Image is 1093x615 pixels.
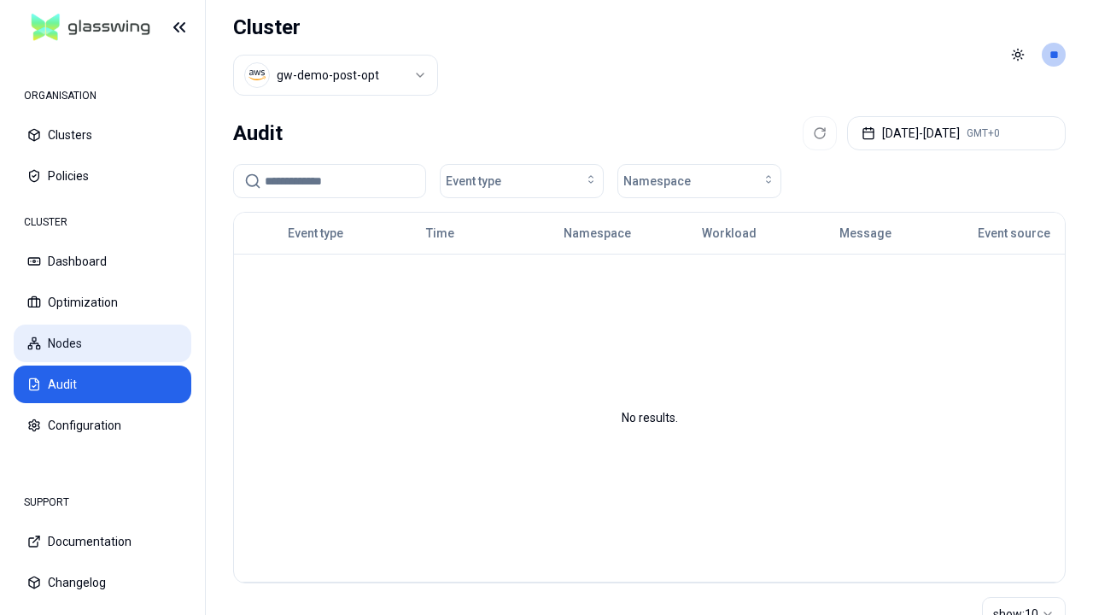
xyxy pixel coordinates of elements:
[847,116,1066,150] button: [DATE]-[DATE]GMT+0
[233,14,438,41] h1: Cluster
[233,55,438,96] button: Select a value
[14,284,191,321] button: Optimization
[839,216,891,250] button: Message
[248,67,266,84] img: aws
[14,116,191,154] button: Clusters
[14,564,191,601] button: Changelog
[623,173,691,190] span: Namespace
[14,366,191,403] button: Audit
[14,79,191,113] div: ORGANISATION
[14,523,191,560] button: Documentation
[14,325,191,362] button: Nodes
[14,157,191,195] button: Policies
[14,485,191,519] div: SUPPORT
[14,407,191,444] button: Configuration
[14,243,191,280] button: Dashboard
[702,216,757,250] button: Workload
[967,126,1000,140] span: GMT+0
[233,116,283,150] div: Audit
[288,216,343,250] button: Event type
[440,164,604,198] button: Event type
[978,216,1050,250] button: Event source
[617,164,781,198] button: Namespace
[25,8,157,48] img: GlassWing
[426,216,454,250] button: Time
[234,254,1065,582] td: No results.
[14,205,191,239] div: CLUSTER
[564,216,631,250] button: Namespace
[446,173,501,190] span: Event type
[277,67,379,84] div: gw-demo-post-opt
